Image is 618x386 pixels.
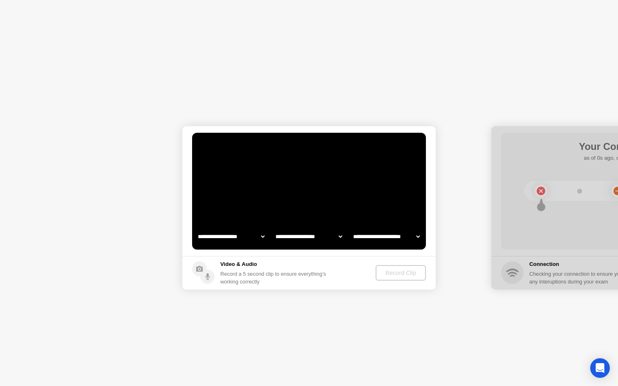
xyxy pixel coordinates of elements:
[590,358,610,378] div: Open Intercom Messenger
[220,260,329,268] h5: Video & Audio
[376,265,426,281] button: Record Clip
[220,270,329,286] div: Record a 5 second clip to ensure everything’s working correctly
[379,270,423,276] div: Record Clip
[196,228,266,245] select: Available cameras
[274,228,344,245] select: Available speakers
[352,228,421,245] select: Available microphones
